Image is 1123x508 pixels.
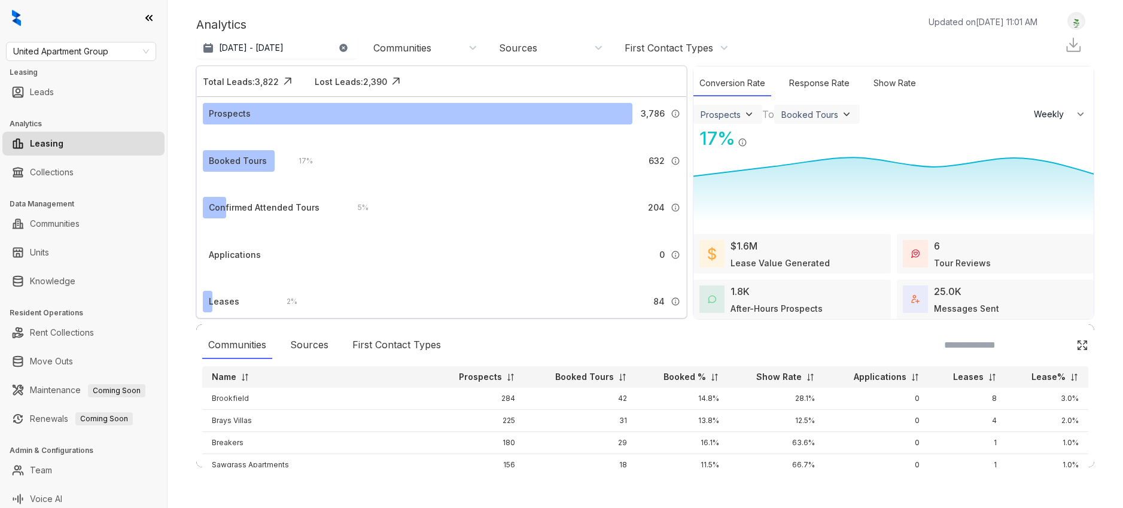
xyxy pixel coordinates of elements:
td: 0 [824,388,929,410]
div: Lease Value Generated [731,257,830,269]
div: Confirmed Attended Tours [209,201,319,214]
li: Move Outs [2,349,165,373]
span: United Apartment Group [13,42,149,60]
td: 0 [824,410,929,432]
td: 284 [432,388,525,410]
img: Click Icon [387,72,405,90]
div: Total Leads: 3,822 [203,75,279,88]
div: 25.0K [934,284,961,299]
td: Brays Villas [202,410,432,432]
img: Click Icon [1076,339,1088,351]
td: 2.0% [1006,410,1088,432]
img: Download [1064,36,1082,54]
a: RenewalsComing Soon [30,407,133,431]
p: Lease% [1031,371,1066,383]
img: sorting [241,373,249,382]
img: Info [671,109,680,118]
td: 11.5% [637,454,729,476]
img: logo [12,10,21,26]
img: Click Icon [747,127,765,145]
div: Communities [202,331,272,359]
td: 4 [929,410,1006,432]
td: 156 [432,454,525,476]
a: Leads [30,80,54,104]
div: 1.8K [731,284,750,299]
li: Rent Collections [2,321,165,345]
p: Booked Tours [555,371,614,383]
td: 3.0% [1006,388,1088,410]
h3: Analytics [10,118,167,129]
span: 0 [659,248,665,261]
td: 1.0% [1006,432,1088,454]
div: 6 [934,239,940,253]
td: 180 [432,432,525,454]
li: Leads [2,80,165,104]
div: Response Rate [783,71,856,96]
div: First Contact Types [346,331,447,359]
img: sorting [988,373,997,382]
td: 66.7% [729,454,824,476]
span: 3,786 [641,107,665,120]
td: 29 [525,432,637,454]
img: ViewFilterArrow [841,108,853,120]
div: 5 % [346,201,369,214]
img: Info [671,250,680,260]
div: First Contact Types [625,41,713,54]
h3: Admin & Configurations [10,445,167,456]
div: Sources [499,41,537,54]
span: 632 [649,154,665,168]
p: Prospects [459,371,502,383]
td: 14.8% [637,388,729,410]
td: 16.1% [637,432,729,454]
img: ViewFilterArrow [743,108,755,120]
div: Leases [209,295,239,308]
span: 204 [648,201,665,214]
td: 28.1% [729,388,824,410]
span: 84 [653,295,665,308]
li: Knowledge [2,269,165,293]
div: 17 % [287,154,313,168]
td: 8 [929,388,1006,410]
img: Info [671,203,680,212]
div: Messages Sent [934,302,999,315]
li: Leasing [2,132,165,156]
h3: Data Management [10,199,167,209]
img: sorting [618,373,627,382]
div: Booked Tours [781,109,838,120]
img: TotalFum [911,295,920,303]
div: Booked Tours [209,154,267,168]
a: Units [30,241,49,264]
p: Show Rate [756,371,802,383]
td: Breakers [202,432,432,454]
td: 63.6% [729,432,824,454]
td: 12.5% [729,410,824,432]
div: Applications [209,248,261,261]
img: Info [671,156,680,166]
div: 2 % [275,295,297,308]
img: sorting [710,373,719,382]
button: [DATE] - [DATE] [196,37,358,59]
p: Booked % [664,371,706,383]
img: AfterHoursConversations [708,295,716,304]
div: Lost Leads: 2,390 [315,75,387,88]
div: Tour Reviews [934,257,991,269]
span: Coming Soon [88,384,145,397]
td: 42 [525,388,637,410]
img: sorting [911,373,920,382]
td: 18 [525,454,637,476]
td: 31 [525,410,637,432]
li: Units [2,241,165,264]
div: 17 % [693,125,735,152]
a: Knowledge [30,269,75,293]
td: Sawgrass Apartments [202,454,432,476]
span: Weekly [1034,108,1070,120]
td: 0 [824,432,929,454]
span: Coming Soon [75,412,133,425]
td: 0 [824,454,929,476]
img: Info [671,297,680,306]
td: 13.8% [637,410,729,432]
img: sorting [506,373,515,382]
img: TourReviews [911,250,920,258]
img: sorting [1070,373,1079,382]
div: Show Rate [868,71,922,96]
